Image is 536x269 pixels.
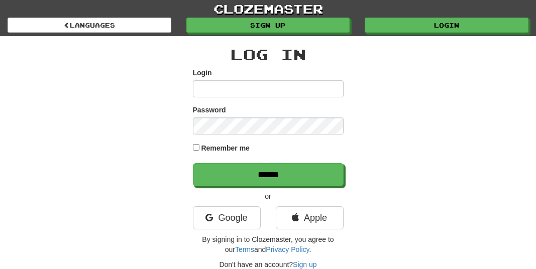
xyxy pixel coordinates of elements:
p: or [193,191,344,201]
a: Sign up [186,18,350,33]
label: Login [193,68,212,78]
h2: Log In [193,46,344,63]
a: Apple [276,206,344,229]
p: By signing in to Clozemaster, you agree to our and . [193,234,344,254]
a: Google [193,206,261,229]
label: Remember me [201,143,250,153]
label: Password [193,105,226,115]
a: Terms [235,245,254,253]
a: Sign up [293,260,316,268]
a: Languages [8,18,171,33]
a: Privacy Policy [266,245,309,253]
a: Login [365,18,528,33]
